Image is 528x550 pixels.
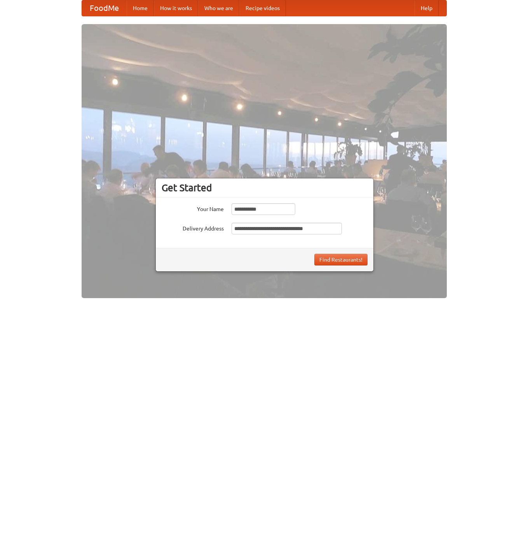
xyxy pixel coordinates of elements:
a: Recipe videos [239,0,286,16]
a: Home [127,0,154,16]
a: Who we are [198,0,239,16]
h3: Get Started [162,182,368,194]
a: Help [415,0,439,16]
a: How it works [154,0,198,16]
a: FoodMe [82,0,127,16]
label: Delivery Address [162,223,224,232]
label: Your Name [162,203,224,213]
button: Find Restaurants! [314,254,368,265]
